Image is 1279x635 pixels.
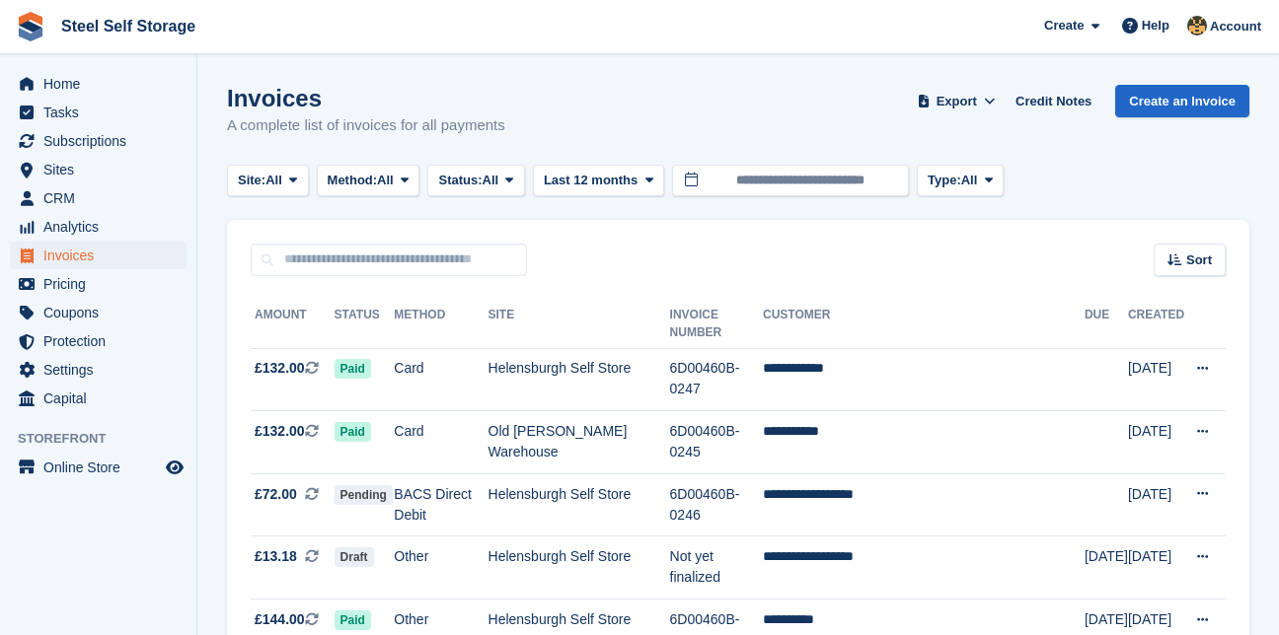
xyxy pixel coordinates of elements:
[43,127,162,155] span: Subscriptions
[10,184,187,212] a: menu
[43,454,162,481] span: Online Store
[1085,536,1128,600] td: [DATE]
[533,165,664,197] button: Last 12 months
[483,171,499,190] span: All
[670,536,763,600] td: Not yet finalized
[227,114,505,137] p: A complete list of invoices for all payments
[917,165,1004,197] button: Type: All
[43,299,162,326] span: Coupons
[335,547,374,567] span: Draft
[1128,411,1184,474] td: [DATE]
[670,348,763,411] td: 6D00460B-0247
[670,300,763,349] th: Invoice Number
[335,300,395,349] th: Status
[43,156,162,183] span: Sites
[255,546,297,567] span: £13.18
[10,270,187,298] a: menu
[10,327,187,355] a: menu
[394,411,488,474] td: Card
[227,85,505,111] h1: Invoices
[763,300,1085,349] th: Customer
[10,127,187,155] a: menu
[10,299,187,326] a: menu
[43,184,162,212] span: CRM
[1142,16,1169,35] span: Help
[335,422,371,442] span: Paid
[489,411,670,474] td: Old [PERSON_NAME] Warehouse
[1085,300,1128,349] th: Due
[377,171,394,190] span: All
[937,92,977,111] span: Export
[16,12,45,41] img: stora-icon-8386f47178a22dfd0bd8f6a31ec36ba5ce8667c1dd55bd0f319d3a0aa187defe.svg
[1008,85,1099,117] a: Credit Notes
[489,536,670,600] td: Helensburgh Self Store
[1210,17,1261,36] span: Account
[43,356,162,384] span: Settings
[265,171,282,190] span: All
[913,85,1000,117] button: Export
[328,171,378,190] span: Method:
[255,421,305,442] span: £132.00
[251,300,335,349] th: Amount
[10,213,187,241] a: menu
[10,356,187,384] a: menu
[928,171,961,190] span: Type:
[255,609,305,630] span: £144.00
[43,70,162,98] span: Home
[53,10,203,42] a: Steel Self Storage
[394,536,488,600] td: Other
[255,358,305,379] span: £132.00
[394,473,488,536] td: BACS Direct Debit
[163,456,187,479] a: Preview store
[255,484,297,505] span: £72.00
[43,270,162,298] span: Pricing
[43,99,162,126] span: Tasks
[489,473,670,536] td: Helensburgh Self Store
[961,171,978,190] span: All
[1128,348,1184,411] td: [DATE]
[43,327,162,355] span: Protection
[10,242,187,269] a: menu
[544,171,638,190] span: Last 12 months
[489,348,670,411] td: Helensburgh Self Store
[10,385,187,412] a: menu
[317,165,420,197] button: Method: All
[394,348,488,411] td: Card
[238,171,265,190] span: Site:
[18,429,196,449] span: Storefront
[43,242,162,269] span: Invoices
[1187,16,1207,35] img: James Steel
[1128,300,1184,349] th: Created
[1128,473,1184,536] td: [DATE]
[10,70,187,98] a: menu
[670,473,763,536] td: 6D00460B-0246
[227,165,309,197] button: Site: All
[43,213,162,241] span: Analytics
[10,99,187,126] a: menu
[43,385,162,412] span: Capital
[427,165,524,197] button: Status: All
[489,300,670,349] th: Site
[10,454,187,481] a: menu
[394,300,488,349] th: Method
[438,171,482,190] span: Status:
[10,156,187,183] a: menu
[335,610,371,630] span: Paid
[1115,85,1249,117] a: Create an Invoice
[335,359,371,379] span: Paid
[670,411,763,474] td: 6D00460B-0245
[1186,250,1212,270] span: Sort
[1128,536,1184,600] td: [DATE]
[335,485,393,505] span: Pending
[1044,16,1084,35] span: Create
